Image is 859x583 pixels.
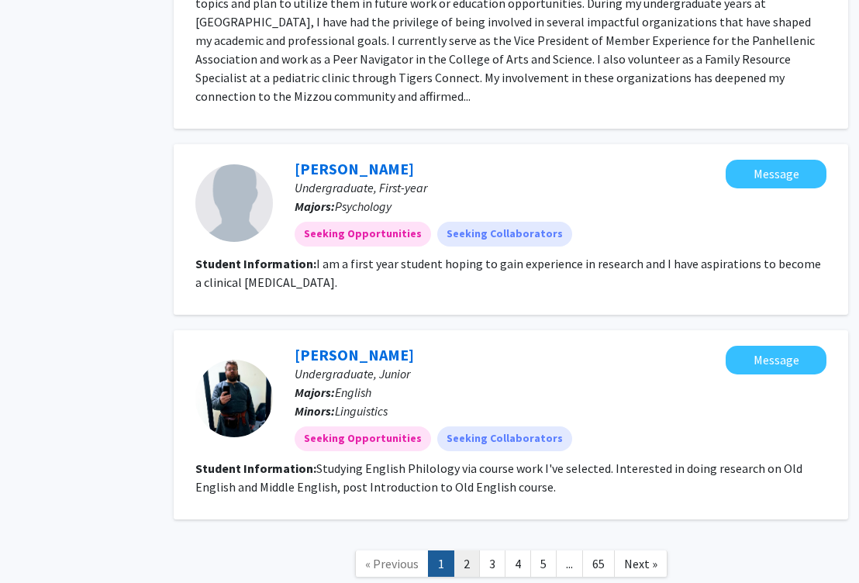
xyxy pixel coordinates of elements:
span: English [335,385,371,400]
a: [PERSON_NAME] [295,159,414,178]
a: Next [614,550,668,578]
fg-read-more: I am a first year student hoping to gain experience in research and I have aspirations to become ... [195,256,821,290]
span: « Previous [365,556,419,571]
b: Student Information: [195,256,316,271]
fg-read-more: Studying English Philology via course work I've selected. Interested in doing research on Old Eng... [195,461,802,495]
a: 65 [582,550,615,578]
span: ... [566,556,573,571]
iframe: Chat [12,513,66,571]
b: Majors: [295,198,335,214]
a: 5 [530,550,557,578]
button: Message Michael Sedillo [726,346,826,374]
mat-chip: Seeking Collaborators [437,222,572,247]
a: 1 [428,550,454,578]
a: 3 [479,550,505,578]
mat-chip: Seeking Opportunities [295,426,431,451]
b: Minors: [295,403,335,419]
a: [PERSON_NAME] [295,345,414,364]
a: 4 [505,550,531,578]
span: Undergraduate, Junior [295,366,410,381]
a: 2 [454,550,480,578]
span: Linguistics [335,403,388,419]
span: Next » [624,556,657,571]
b: Majors: [295,385,335,400]
span: Psychology [335,198,392,214]
button: Message Anna Cleland [726,160,826,188]
span: Undergraduate, First-year [295,180,427,195]
mat-chip: Seeking Collaborators [437,426,572,451]
b: Student Information: [195,461,316,476]
a: Previous Page [355,550,429,578]
mat-chip: Seeking Opportunities [295,222,431,247]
